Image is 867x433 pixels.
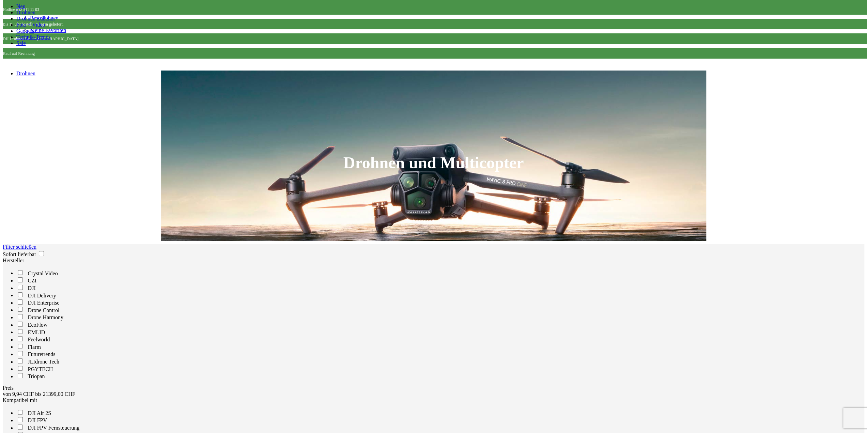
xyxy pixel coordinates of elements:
[28,314,63,320] label: Drone Harmony
[3,251,36,257] label: Sofort lieferbar
[3,391,11,397] span: von
[16,3,26,9] a: Neu
[28,322,48,328] label: EcoFlow
[3,385,14,391] label: Preis
[28,366,53,372] label: PGYTECH
[28,359,59,365] label: JLIdrone Tech
[28,344,41,350] label: Flarm
[28,337,50,342] label: Feelworld
[3,258,24,263] label: Hersteller
[16,34,51,40] a: Technik-Trends
[3,397,37,403] label: Kompatibel mit
[12,391,34,397] label: 9,94 CHF
[28,410,51,416] label: DJI Air 2S
[16,16,55,21] a: Drohnen Zubehör
[3,154,864,171] h1: Drohnen und Multicopter
[43,391,75,397] label: 21399,00 CHF
[28,278,37,283] label: CZI
[16,71,35,76] a: Drohnen
[28,417,47,423] label: DJI FPV
[16,22,45,28] a: Foto + Video
[28,351,56,357] label: Futuretrends
[28,292,56,298] label: DJI Delivery
[16,40,26,46] a: Sale
[28,329,45,335] label: EMLID
[28,270,58,276] label: Crystal Video
[3,244,36,250] a: Filter schließen
[16,28,34,34] a: Gadgets
[28,373,45,379] label: Triopan
[28,425,80,431] label: DJI FPV Fernsteuerung
[28,300,60,306] label: DJI Enterprise
[28,307,60,313] label: Drone Control
[16,10,35,15] a: Drohnen
[35,391,42,397] span: bis
[39,251,44,256] input: Sofort lieferbar
[28,285,36,291] label: DJI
